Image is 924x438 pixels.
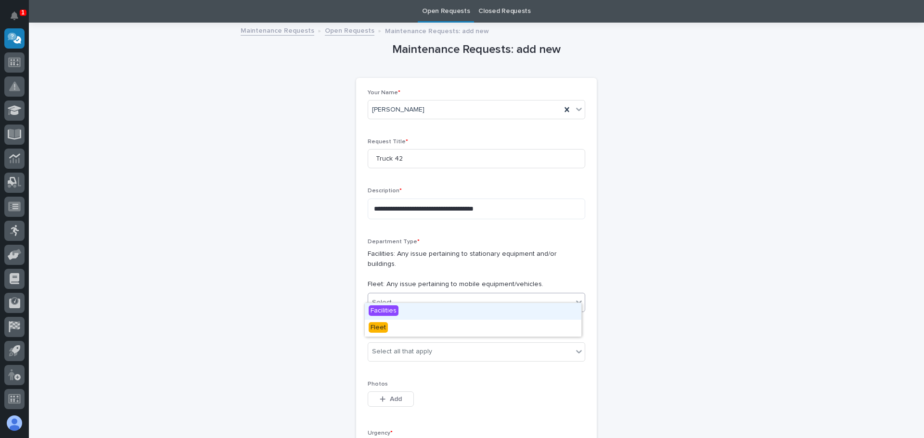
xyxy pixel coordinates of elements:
[365,303,581,320] div: Facilities
[356,43,597,57] h1: Maintenance Requests: add new
[368,139,408,145] span: Request Title
[325,25,374,36] a: Open Requests
[369,305,398,316] span: Facilities
[368,90,400,96] span: Your Name
[368,381,388,387] span: Photos
[372,298,396,308] div: Select...
[390,395,402,403] span: Add
[21,9,25,16] p: 1
[368,188,402,194] span: Description
[369,322,388,333] span: Fleet
[241,25,314,36] a: Maintenance Requests
[4,6,25,26] button: Notifications
[372,105,424,115] span: [PERSON_NAME]
[365,320,581,337] div: Fleet
[368,239,420,245] span: Department Type
[368,391,414,407] button: Add
[4,413,25,433] button: users-avatar
[368,430,393,436] span: Urgency
[372,347,432,357] div: Select all that apply
[385,25,489,36] p: Maintenance Requests: add new
[368,249,585,289] p: Facilities: Any issue pertaining to stationary equipment and/or buildings. Fleet: Any issue perta...
[12,12,25,27] div: Notifications1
